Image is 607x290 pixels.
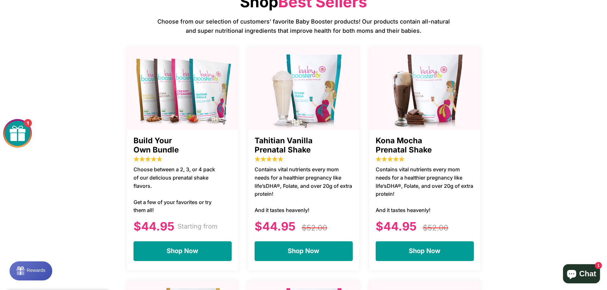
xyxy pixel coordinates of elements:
a: Shop Now [134,241,232,261]
img: Kona Mocha Prenatal Shake - Ships Same Day [369,50,481,130]
span: Kona Mocha Prenatal Shake [376,136,474,155]
span: Rewards [17,6,36,11]
img: 5_stars-1-1646348089739.png [255,156,283,162]
img: 5_stars-1-1646348089739.png [134,156,162,162]
span: Shop Now [288,247,319,255]
span: Shop Now [167,247,198,255]
div: $44.95 [134,218,174,235]
div: 1 [24,119,32,127]
img: 5_stars-1-1646348089739.png [376,156,404,162]
span: Build Your Own Bundle [134,136,232,155]
a: Shop Now [376,241,474,261]
div: $44.95 [255,219,295,233]
a: Build Your Own Bundle [127,47,239,130]
div: $44.95 [376,219,416,233]
inbox-online-store-chat: Shopify online store chat [561,264,602,285]
span: Tahitian Vanilla Prenatal Shake [255,136,353,155]
a: Kona Mocha Prenatal Shake - Ships Same Day [369,47,481,130]
a: Tahitian Vanilla Prenatal Shake - Ships Same Day [248,47,360,130]
span: Choose from our selection of customers’ favorite Baby Booster products! Our products contain all-... [157,17,450,36]
p: Starting from [177,222,218,231]
img: Build Your Own Bundle [127,50,239,130]
img: Tahitian Vanilla Prenatal Shake - Ships Same Day [248,50,360,130]
div: $52.00 [302,222,351,234]
span: Contains vital nutrients every mom needs for a healthier pregnancy like life’sDHA®, Folate, and o... [255,166,353,215]
div: $52.00 [423,222,472,234]
span: Choose between a 2, 3, or 4 pack of our delicious prenatal shake flavors. Get a few of your favor... [134,166,220,215]
a: Shop Now [255,241,353,261]
span: Shop Now [409,247,440,255]
button: Rewards [10,261,52,280]
span: Contains vital nutrients every mom needs for a healthier pregnancy like life’sDHA®, Folate, and o... [376,166,474,215]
